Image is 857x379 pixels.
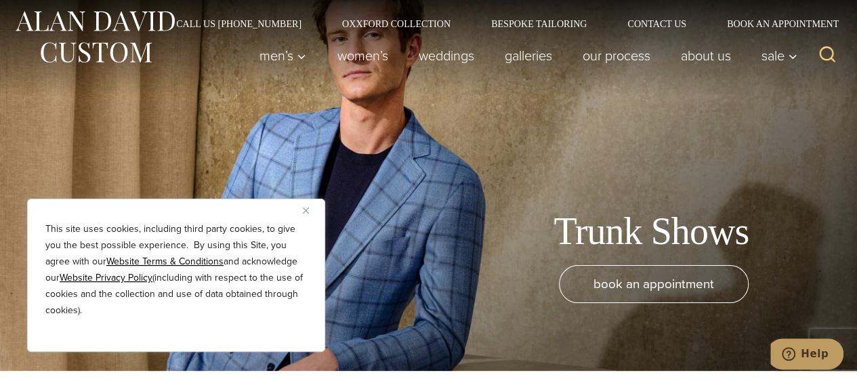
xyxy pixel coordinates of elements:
a: Call Us [PHONE_NUMBER] [156,19,322,28]
a: Oxxford Collection [322,19,471,28]
button: Men’s sub menu toggle [244,42,322,69]
a: Book an Appointment [707,19,843,28]
nav: Primary Navigation [244,42,805,69]
a: weddings [403,42,489,69]
a: Our Process [567,42,665,69]
a: Galleries [489,42,567,69]
iframe: Opens a widget where you can chat to one of our agents [770,338,843,372]
img: Alan David Custom [14,7,176,67]
button: Close [303,202,319,218]
a: Website Terms & Conditions [106,254,224,268]
a: book an appointment [559,265,749,303]
button: View Search Form [811,39,843,72]
a: About Us [665,42,746,69]
span: book an appointment [593,274,714,294]
img: Close [303,207,309,214]
p: This site uses cookies, including third party cookies, to give you the best possible experience. ... [45,221,307,319]
a: Bespoke Tailoring [471,19,607,28]
a: Contact Us [607,19,707,28]
a: Website Privacy Policy [60,271,152,285]
a: Women’s [322,42,403,69]
nav: Secondary Navigation [156,19,843,28]
button: Sale sub menu toggle [746,42,805,69]
h1: Trunk Shows [553,209,749,254]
